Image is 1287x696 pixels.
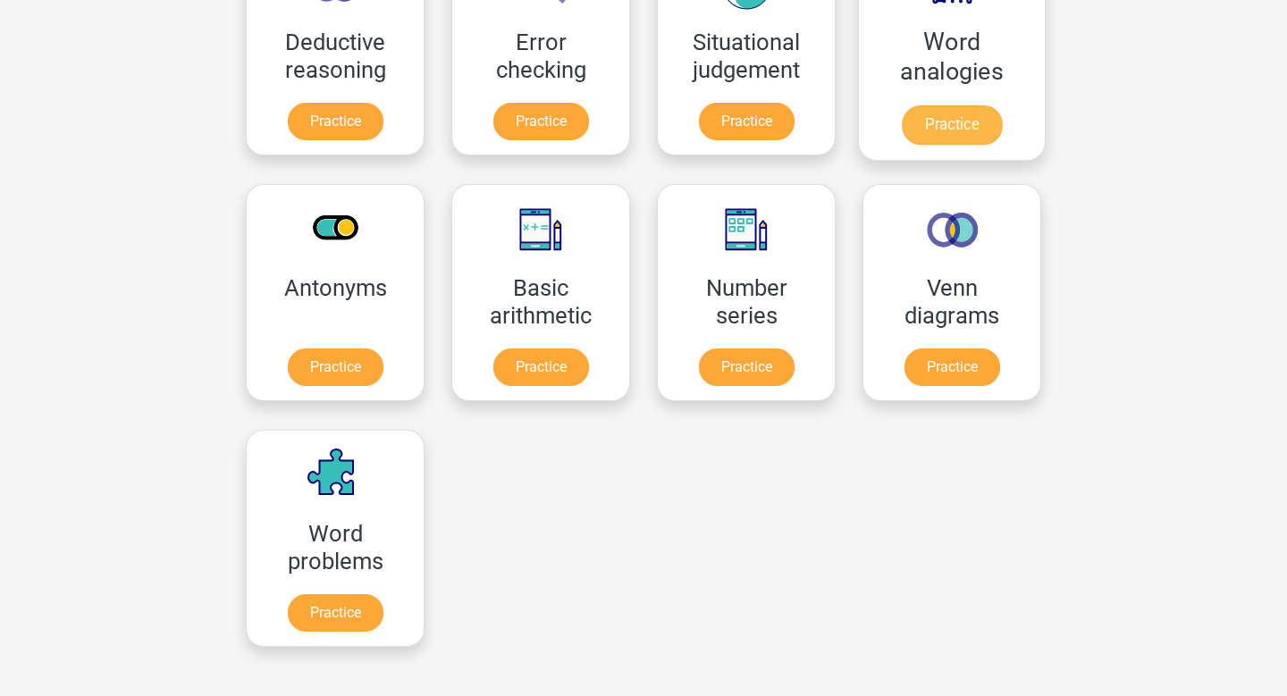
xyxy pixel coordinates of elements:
[699,348,795,386] a: Practice
[493,348,589,386] a: Practice
[493,103,589,140] a: Practice
[699,103,795,140] a: Practice
[288,103,383,140] a: Practice
[288,594,383,632] a: Practice
[288,348,383,386] a: Practice
[902,105,1002,145] a: Practice
[904,348,1000,386] a: Practice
